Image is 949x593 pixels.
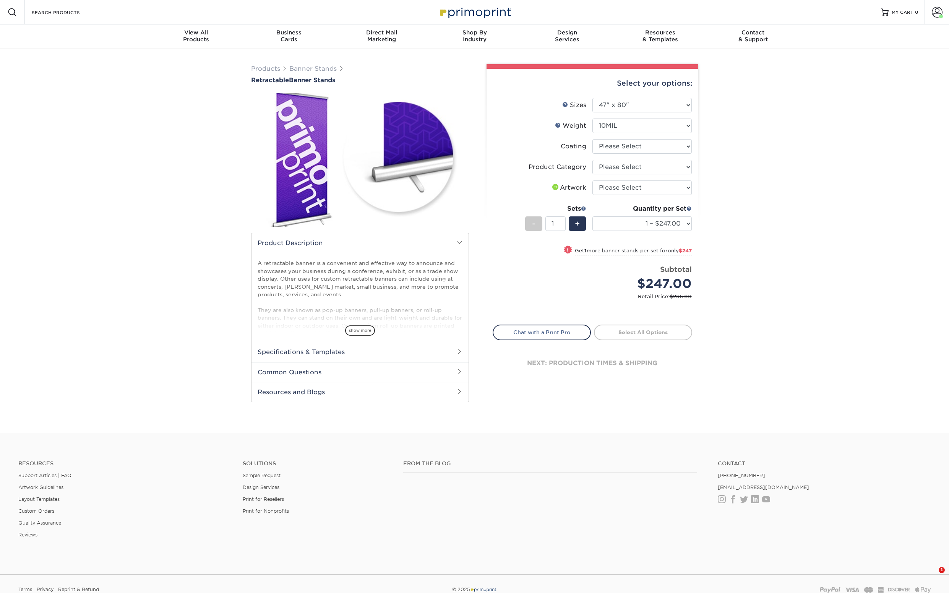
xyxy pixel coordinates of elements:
a: Sample Request [243,473,281,478]
span: Direct Mail [335,29,428,36]
strong: 1 [584,248,587,253]
h1: Banner Stands [251,76,469,84]
a: Quality Assurance [18,520,61,526]
h4: Resources [18,460,231,467]
input: SEARCH PRODUCTS..... [31,8,105,17]
div: & Support [707,29,800,43]
a: Contact [718,460,931,467]
a: Shop ByIndustry [428,24,521,49]
span: ! [567,246,569,254]
img: Primoprint [470,587,497,592]
a: DesignServices [521,24,614,49]
div: Services [521,29,614,43]
div: Quantity per Set [592,204,692,213]
span: 1 [939,567,945,573]
a: BusinessCards [242,24,335,49]
span: Design [521,29,614,36]
a: Print for Nonprofits [243,508,289,514]
div: next: production times & shipping [493,340,692,386]
h2: Product Description [251,233,469,253]
span: Contact [707,29,800,36]
h2: Specifications & Templates [251,342,469,362]
p: A retractable banner is a convenient and effective way to announce and showcases your business du... [258,259,462,540]
span: only [668,248,692,253]
a: RetractableBanner Stands [251,76,469,84]
h2: Resources and Blogs [251,382,469,402]
span: $266.00 [670,294,692,299]
div: Cards [242,29,335,43]
a: Print for Resellers [243,496,284,502]
div: Marketing [335,29,428,43]
span: View All [150,29,243,36]
a: Select All Options [594,325,692,340]
h4: Solutions [243,460,392,467]
div: Industry [428,29,521,43]
a: Design Services [243,484,279,490]
span: show more [345,325,375,336]
a: Direct MailMarketing [335,24,428,49]
a: Contact& Support [707,24,800,49]
small: Retail Price: [499,293,692,300]
a: [EMAIL_ADDRESS][DOMAIN_NAME] [718,484,809,490]
a: [PHONE_NUMBER] [718,473,765,478]
div: $247.00 [598,275,692,293]
h4: From the Blog [403,460,697,467]
a: Reviews [18,532,37,538]
a: Layout Templates [18,496,60,502]
span: + [575,218,580,229]
div: Select your options: [493,69,692,98]
div: Artwork [551,183,586,192]
span: 0 [915,10,918,15]
iframe: Intercom live chat [923,567,941,585]
div: Sets [525,204,586,213]
span: MY CART [892,9,913,16]
img: Primoprint [436,4,513,20]
span: Retractable [251,76,289,84]
div: & Templates [614,29,707,43]
a: Products [251,65,280,72]
strong: Subtotal [660,265,692,273]
div: Products [150,29,243,43]
div: Product Category [529,162,586,172]
span: $247 [679,248,692,253]
div: Sizes [562,101,586,110]
img: Retractable 01 [251,84,469,235]
a: Banner Stands [289,65,337,72]
a: View AllProducts [150,24,243,49]
span: Resources [614,29,707,36]
div: Coating [561,142,586,151]
a: Artwork Guidelines [18,484,63,490]
h2: Common Questions [251,362,469,382]
div: Weight [555,121,586,130]
span: Business [242,29,335,36]
span: - [532,218,535,229]
a: Resources& Templates [614,24,707,49]
a: Custom Orders [18,508,54,514]
a: Support Articles | FAQ [18,473,71,478]
small: Get more banner stands per set for [575,248,692,255]
a: Chat with a Print Pro [493,325,591,340]
span: Shop By [428,29,521,36]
